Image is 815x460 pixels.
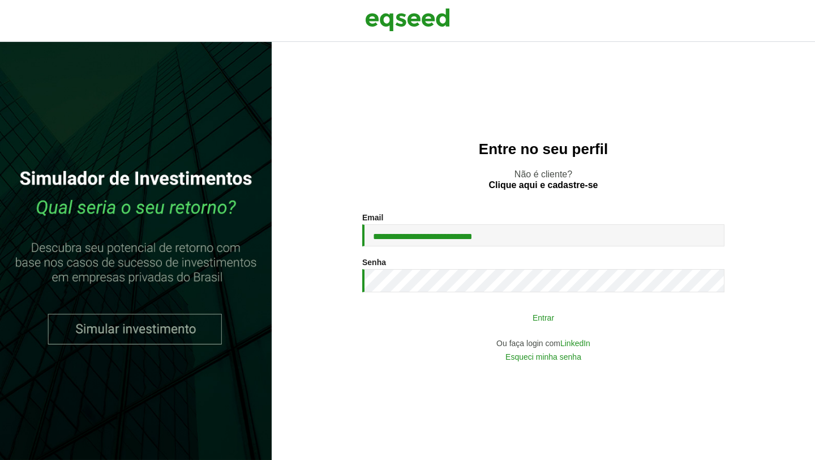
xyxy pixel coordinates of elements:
[489,181,598,190] a: Clique aqui e cadastre-se
[362,214,383,222] label: Email
[365,6,450,34] img: EqSeed Logo
[294,169,792,190] p: Não é cliente?
[505,353,581,361] a: Esqueci minha senha
[396,306,690,328] button: Entrar
[362,258,386,266] label: Senha
[560,339,590,347] a: LinkedIn
[362,339,724,347] div: Ou faça login com
[294,141,792,157] h2: Entre no seu perfil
